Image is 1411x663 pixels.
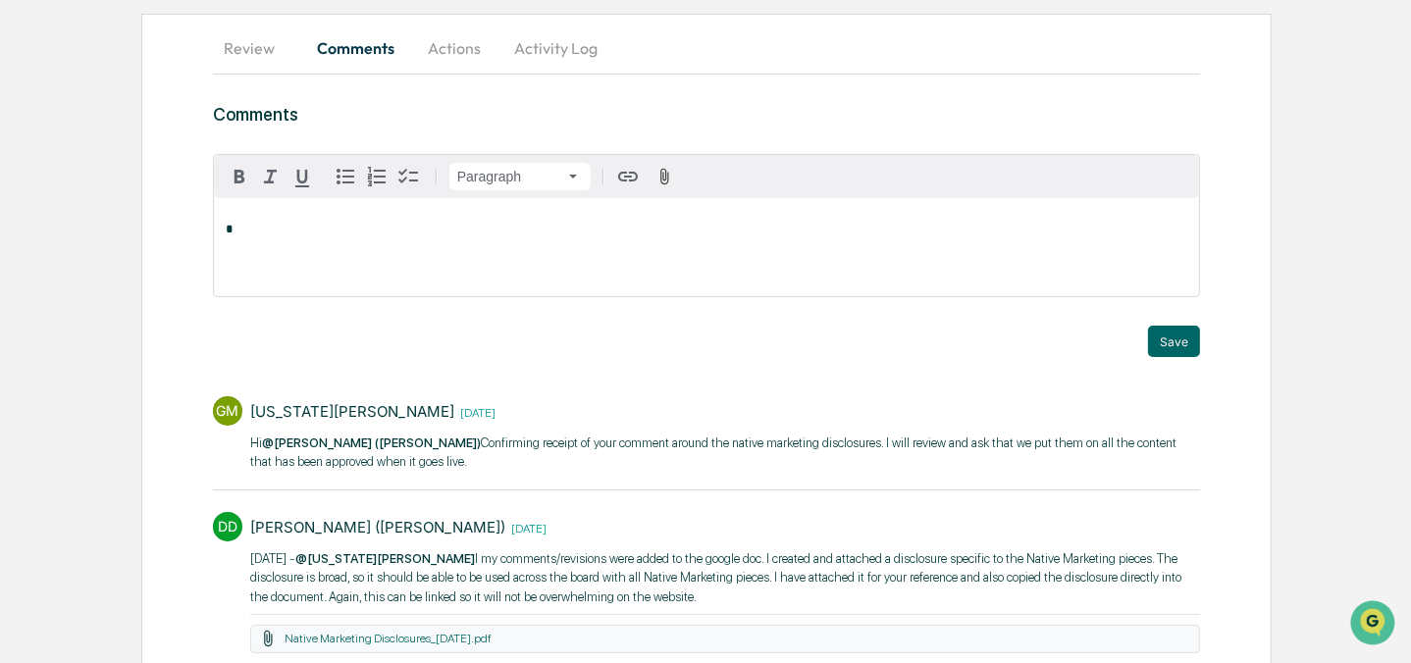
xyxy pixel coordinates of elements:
span: Sep 11 [194,273,235,288]
span: Data Lookup [39,444,124,464]
span: @[US_STATE][PERSON_NAME] [295,551,475,566]
span: [DATE] [174,326,214,341]
div: 🗄️ [142,409,158,425]
p: [DATE] - I my comments/revisions were added to the google doc. I created and attached a disclosur... [250,549,1201,607]
img: Jack Rasmussen [20,307,51,338]
a: 🖐️Preclearance [12,399,134,434]
span: • [163,326,170,341]
button: Actions [410,25,498,72]
button: Comments [301,25,410,72]
button: Block type [449,163,591,190]
span: [PERSON_NAME] (C) [61,273,180,288]
img: 8933085812038_c878075ebb4cc5468115_72.jpg [41,156,77,191]
span: Pylon [195,486,237,501]
button: Start new chat [334,162,357,185]
h3: Comments [213,104,1201,125]
p: Hi Confirming receipt of your comment around the native marketing disclosures. I will review and ... [250,433,1201,472]
div: DD [213,512,242,541]
button: Save [1148,326,1200,357]
a: Powered byPylon [138,485,237,501]
img: DeeAnn Dempsey (C) [20,254,51,285]
span: Preclearance [39,407,127,427]
div: 🖐️ [20,409,35,425]
div: Start new chat [88,156,322,176]
div: Past conversations [20,224,131,239]
time: Thursday, August 21, 2025 at 11:52:12 AM EDT [454,403,496,420]
div: secondary tabs example [213,25,1201,72]
time: Friday, August 15, 2025 at 4:08:19 PM EDT [505,519,547,535]
span: • [183,273,190,288]
button: Italic [255,161,287,192]
button: Underline [287,161,318,192]
a: 🗄️Attestations [134,399,251,434]
div: We're offline, we'll be back soon [88,176,278,191]
iframe: Open customer support [1348,598,1401,651]
p: How can we help? [20,47,357,78]
button: See all [304,220,357,243]
div: 🔎 [20,446,35,462]
span: Attestations [162,407,243,427]
img: 1746055101610-c473b297-6a78-478c-a979-82029cc54cd1 [39,327,55,342]
button: Bold [224,161,255,192]
a: Native Marketing Disclosures_[DATE].pdf [285,632,492,645]
button: Attach files [648,164,682,190]
img: 1746055101610-c473b297-6a78-478c-a979-82029cc54cd1 [20,156,55,191]
button: Activity Log [498,25,613,72]
a: 🔎Data Lookup [12,436,131,472]
button: Review [213,25,301,72]
span: @[PERSON_NAME] ([PERSON_NAME]) [262,435,481,450]
div: [US_STATE][PERSON_NAME] [250,402,454,421]
span: [PERSON_NAME] [61,326,159,341]
div: GM [213,396,242,426]
div: [PERSON_NAME] ([PERSON_NAME]) [250,518,505,536]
